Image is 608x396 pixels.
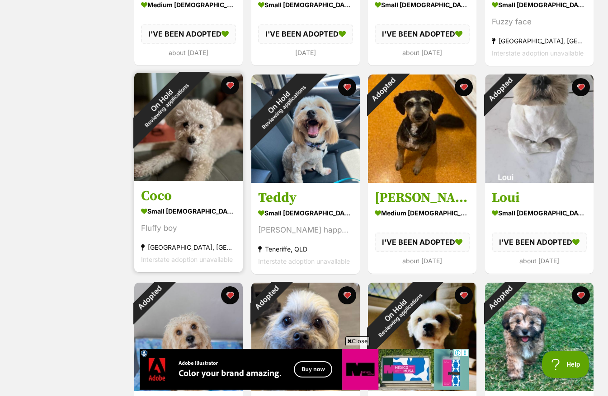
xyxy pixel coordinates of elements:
[144,82,190,129] span: Reviewing applications
[221,76,239,94] button: favourite
[258,46,353,58] div: [DATE]
[368,75,476,183] img: Louie
[485,283,594,391] img: Oliver
[485,75,594,183] img: Loui
[368,176,476,185] a: Adopted
[572,78,590,96] button: favourite
[492,233,587,252] div: I'VE BEEN ADOPTED
[114,53,214,153] div: On Hold
[338,286,356,304] button: favourite
[251,182,360,274] a: Teddy small [DEMOGRAPHIC_DATA] Dog [PERSON_NAME] happy bossy Teneriffe, QLD Interstate adoption u...
[473,271,527,325] div: Adopted
[455,286,473,304] button: favourite
[221,286,239,304] button: favourite
[258,189,353,206] h3: Teddy
[492,49,584,57] span: Interstate adoption unavailable
[572,286,590,304] button: favourite
[258,206,353,219] div: small [DEMOGRAPHIC_DATA] Dog
[123,271,176,325] div: Adopted
[375,24,470,43] div: I'VE BEEN ADOPTED
[258,257,350,265] span: Interstate adoption unavailable
[261,84,307,130] span: Reviewing applications
[251,176,360,185] a: On HoldReviewing applications
[492,35,587,47] div: [GEOGRAPHIC_DATA], [GEOGRAPHIC_DATA]
[485,384,594,393] a: Adopted
[141,187,236,205] h3: Coco
[134,283,243,391] img: Gatsby
[348,263,448,363] div: On Hold
[377,292,424,339] span: Reviewing applications
[375,255,470,267] div: about [DATE]
[141,222,236,234] div: Fluffy boy
[338,78,356,96] button: favourite
[455,78,473,96] button: favourite
[141,256,233,263] span: Interstate adoption unavailable
[345,336,370,345] span: Close
[258,24,353,43] div: I'VE BEEN ADOPTED
[485,182,594,273] a: Loui small [DEMOGRAPHIC_DATA] Dog I'VE BEEN ADOPTED about [DATE] favourite
[240,271,293,325] div: Adopted
[141,46,236,58] div: about [DATE]
[473,63,527,116] div: Adopted
[134,384,243,393] a: Adopted
[251,283,360,391] img: Andy
[141,24,236,43] div: I'VE BEEN ADOPTED
[542,351,590,378] iframe: Help Scout Beacon - Open
[368,182,476,273] a: [PERSON_NAME] medium [DEMOGRAPHIC_DATA] Dog I'VE BEEN ADOPTED about [DATE] favourite
[492,206,587,219] div: small [DEMOGRAPHIC_DATA] Dog
[375,189,470,206] h3: [PERSON_NAME]
[258,224,353,236] div: [PERSON_NAME] happy bossy
[141,241,236,253] div: [GEOGRAPHIC_DATA], [GEOGRAPHIC_DATA]
[492,255,587,267] div: about [DATE]
[492,189,587,206] h3: Loui
[134,181,243,272] a: Coco small [DEMOGRAPHIC_DATA] Dog Fluffy boy [GEOGRAPHIC_DATA], [GEOGRAPHIC_DATA] Interstate adop...
[492,16,587,28] div: Fuzzy face
[141,205,236,218] div: small [DEMOGRAPHIC_DATA] Dog
[1,1,8,8] img: consumer-privacy-logo.png
[134,174,243,183] a: On HoldReviewing applications
[375,46,470,58] div: about [DATE]
[231,55,331,154] div: On Hold
[356,63,410,116] div: Adopted
[485,176,594,185] a: Adopted
[134,73,243,181] img: Coco
[251,75,360,183] img: Teddy
[375,233,470,252] div: I'VE BEEN ADOPTED
[375,206,470,219] div: medium [DEMOGRAPHIC_DATA] Dog
[258,243,353,255] div: Teneriffe, QLD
